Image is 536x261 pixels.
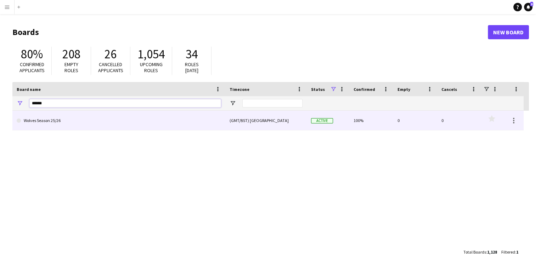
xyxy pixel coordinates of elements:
[17,87,41,92] span: Board name
[185,61,199,74] span: Roles [DATE]
[488,25,529,39] a: New Board
[140,61,163,74] span: Upcoming roles
[463,249,486,255] span: Total Boards
[64,61,78,74] span: Empty roles
[98,61,123,74] span: Cancelled applicants
[225,111,307,130] div: (GMT/BST) [GEOGRAPHIC_DATA]
[487,249,497,255] span: 1,128
[62,46,80,62] span: 208
[501,245,518,259] div: :
[29,99,221,108] input: Board name Filter Input
[524,3,532,11] a: 8
[105,46,117,62] span: 26
[230,87,249,92] span: Timezone
[12,27,488,37] h1: Boards
[21,46,43,62] span: 80%
[242,99,303,108] input: Timezone Filter Input
[137,46,165,62] span: 1,054
[311,118,333,123] span: Active
[530,2,533,6] span: 8
[17,111,221,130] a: Wolves Season 25/26
[397,87,410,92] span: Empty
[516,249,518,255] span: 1
[501,249,515,255] span: Filtered
[311,87,325,92] span: Status
[441,87,457,92] span: Cancels
[354,87,375,92] span: Confirmed
[393,111,437,130] div: 0
[349,111,393,130] div: 100%
[230,100,236,106] button: Open Filter Menu
[17,100,23,106] button: Open Filter Menu
[437,111,481,130] div: 0
[19,61,45,74] span: Confirmed applicants
[186,46,198,62] span: 34
[463,245,497,259] div: :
